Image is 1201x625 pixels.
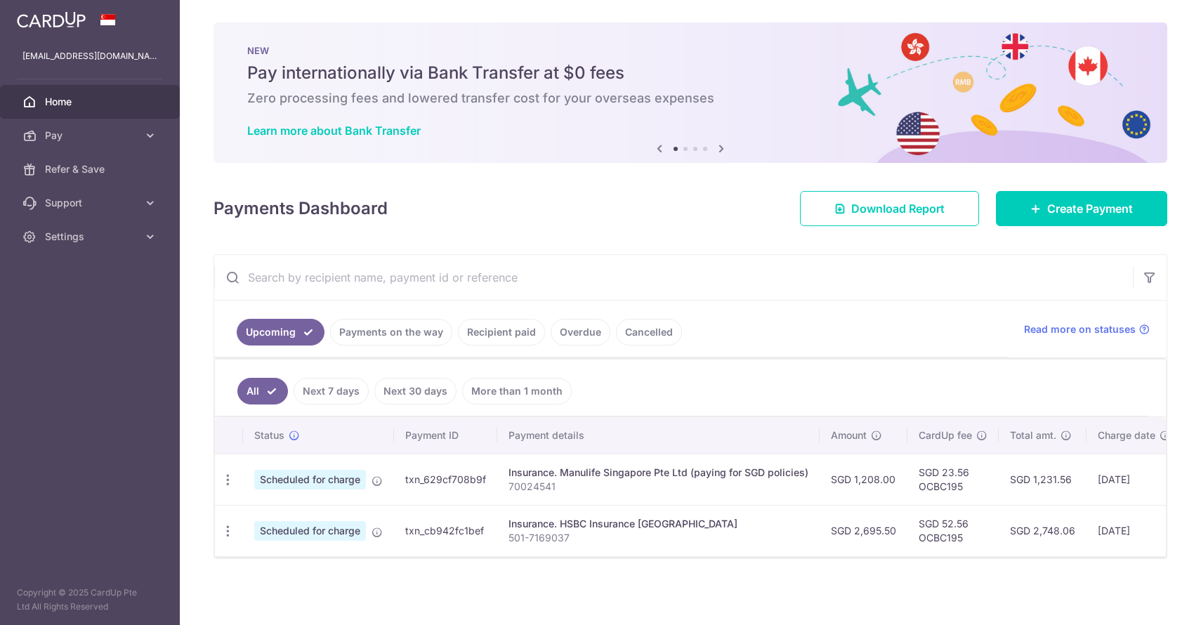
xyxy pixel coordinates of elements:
[497,417,820,454] th: Payment details
[45,95,138,109] span: Home
[508,466,808,480] div: Insurance. Manulife Singapore Pte Ltd (paying for SGD policies)
[551,319,610,346] a: Overdue
[45,196,138,210] span: Support
[237,378,288,404] a: All
[458,319,545,346] a: Recipient paid
[214,22,1167,163] img: Bank transfer banner
[45,162,138,176] span: Refer & Save
[999,454,1087,505] td: SGD 1,231.56
[907,505,999,556] td: SGD 52.56 OCBC195
[254,470,366,489] span: Scheduled for charge
[247,90,1134,107] h6: Zero processing fees and lowered transfer cost for your overseas expenses
[851,200,945,217] span: Download Report
[247,124,421,138] a: Learn more about Bank Transfer
[996,191,1167,226] a: Create Payment
[1010,428,1056,442] span: Total amt.
[394,505,497,556] td: txn_cb942fc1bef
[919,428,972,442] span: CardUp fee
[214,196,388,221] h4: Payments Dashboard
[17,11,86,28] img: CardUp
[1087,454,1182,505] td: [DATE]
[254,521,366,541] span: Scheduled for charge
[237,319,324,346] a: Upcoming
[247,45,1134,56] p: NEW
[1024,322,1136,336] span: Read more on statuses
[254,428,284,442] span: Status
[1047,200,1133,217] span: Create Payment
[831,428,867,442] span: Amount
[907,454,999,505] td: SGD 23.56 OCBC195
[616,319,682,346] a: Cancelled
[374,378,457,404] a: Next 30 days
[294,378,369,404] a: Next 7 days
[999,505,1087,556] td: SGD 2,748.06
[820,454,907,505] td: SGD 1,208.00
[800,191,979,226] a: Download Report
[462,378,572,404] a: More than 1 month
[247,62,1134,84] h5: Pay internationally via Bank Transfer at $0 fees
[45,230,138,244] span: Settings
[214,255,1133,300] input: Search by recipient name, payment id or reference
[1098,428,1155,442] span: Charge date
[508,531,808,545] p: 501-7169037
[22,49,157,63] p: [EMAIL_ADDRESS][DOMAIN_NAME]
[394,454,497,505] td: txn_629cf708b9f
[508,480,808,494] p: 70024541
[394,417,497,454] th: Payment ID
[330,319,452,346] a: Payments on the way
[508,517,808,531] div: Insurance. HSBC Insurance [GEOGRAPHIC_DATA]
[820,505,907,556] td: SGD 2,695.50
[1087,505,1182,556] td: [DATE]
[1024,322,1150,336] a: Read more on statuses
[45,129,138,143] span: Pay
